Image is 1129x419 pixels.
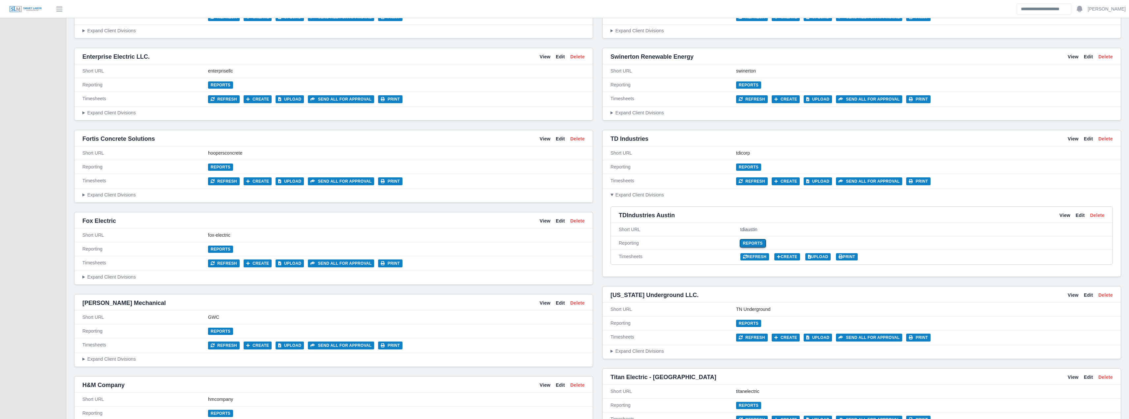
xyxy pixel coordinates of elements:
a: Edit [556,53,565,60]
button: Create [244,259,272,267]
button: Send all for approval [836,95,902,103]
a: Edit [556,382,565,389]
a: Edit [556,218,565,224]
a: Delete [570,300,585,307]
div: Short URL [610,68,736,75]
a: [PERSON_NAME] [1088,6,1126,13]
button: Print [378,342,402,349]
a: Reports [208,81,233,89]
a: Delete [1098,292,1113,299]
div: Short URL [82,68,208,75]
div: Short URL [619,225,740,233]
button: Upload [804,334,832,342]
div: Timesheets [82,259,208,267]
a: Reports [736,81,761,89]
button: Create [772,95,800,103]
button: Upload [804,177,832,185]
a: Delete [570,218,585,224]
div: Reporting [82,81,208,88]
button: Create [244,95,272,103]
a: Refresh [740,253,769,260]
div: Reporting [610,402,736,409]
button: Print [906,95,931,103]
a: View [1068,374,1079,381]
div: Timesheets [619,253,740,260]
div: Reporting [619,239,740,247]
span: H&M Company [82,380,125,390]
button: Refresh [736,95,768,103]
summary: Expand Client Divisions [610,348,1113,355]
div: hoopersconcrete [208,150,585,157]
button: Print [378,177,402,185]
div: Short URL [610,306,736,313]
div: Reporting [610,81,736,88]
summary: Expand Client Divisions [82,274,585,281]
a: View [540,218,550,224]
button: Create [244,177,272,185]
button: Send all for approval [308,259,374,267]
summary: Expand Client Divisions [610,27,1113,34]
button: Send all for approval [308,342,374,349]
a: Reports [736,402,761,409]
a: View [1068,292,1079,299]
a: Edit [556,135,565,142]
button: Send all for approval [308,95,374,103]
a: Reports [736,320,761,327]
div: Short URL [82,314,208,321]
button: Print [378,259,402,267]
a: View [540,135,550,142]
button: Refresh [736,334,768,342]
a: Delete [570,135,585,142]
button: Upload [276,177,304,185]
a: View [1068,53,1079,60]
button: Create [772,334,800,342]
img: SLM Logo [9,6,42,13]
button: Upload [276,259,304,267]
button: Create [244,342,272,349]
a: Edit [1084,135,1093,142]
summary: Expand Client Divisions [610,109,1113,116]
div: Timesheets [82,177,208,185]
button: Print [906,334,931,342]
span: [PERSON_NAME] Mechanical [82,298,166,308]
span: [US_STATE] Underground LLC. [610,290,698,300]
a: Delete [1098,53,1113,60]
div: Short URL [610,150,736,157]
div: Reporting [82,328,208,335]
a: View [540,382,550,389]
span: TD Industries [610,134,648,143]
div: Short URL [82,150,208,157]
a: Reports [208,410,233,417]
summary: Expand Client Divisions [82,192,585,198]
div: Timesheets [82,95,208,103]
a: Edit [1076,211,1085,219]
button: Refresh [208,342,240,349]
button: Print [378,95,402,103]
a: View [540,53,550,60]
div: Timesheets [82,342,208,349]
a: View [1059,211,1070,219]
a: Reports [740,240,765,247]
button: Create [772,177,800,185]
a: Reports [208,164,233,171]
div: hmcompany [208,396,585,403]
div: TN Underground [736,306,1113,313]
div: Short URL [82,232,208,239]
button: Refresh [208,177,240,185]
a: Reports [736,164,761,171]
div: Timesheets [610,334,736,342]
a: Edit [1084,292,1093,299]
div: Reporting [82,164,208,170]
input: Search [1017,3,1071,15]
summary: Expand Client Divisions [610,192,1113,198]
span: Swinerton Renewable Energy [610,52,694,61]
a: Print [836,253,858,260]
button: Upload [276,95,304,103]
div: fox-electric [208,232,585,239]
div: enterprisellc [208,68,585,75]
a: View [540,300,550,307]
div: swinerton [736,68,1113,75]
summary: Expand Client Divisions [82,27,585,34]
a: Create [774,253,800,260]
span: Fortis Concrete Solutions [82,134,155,143]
